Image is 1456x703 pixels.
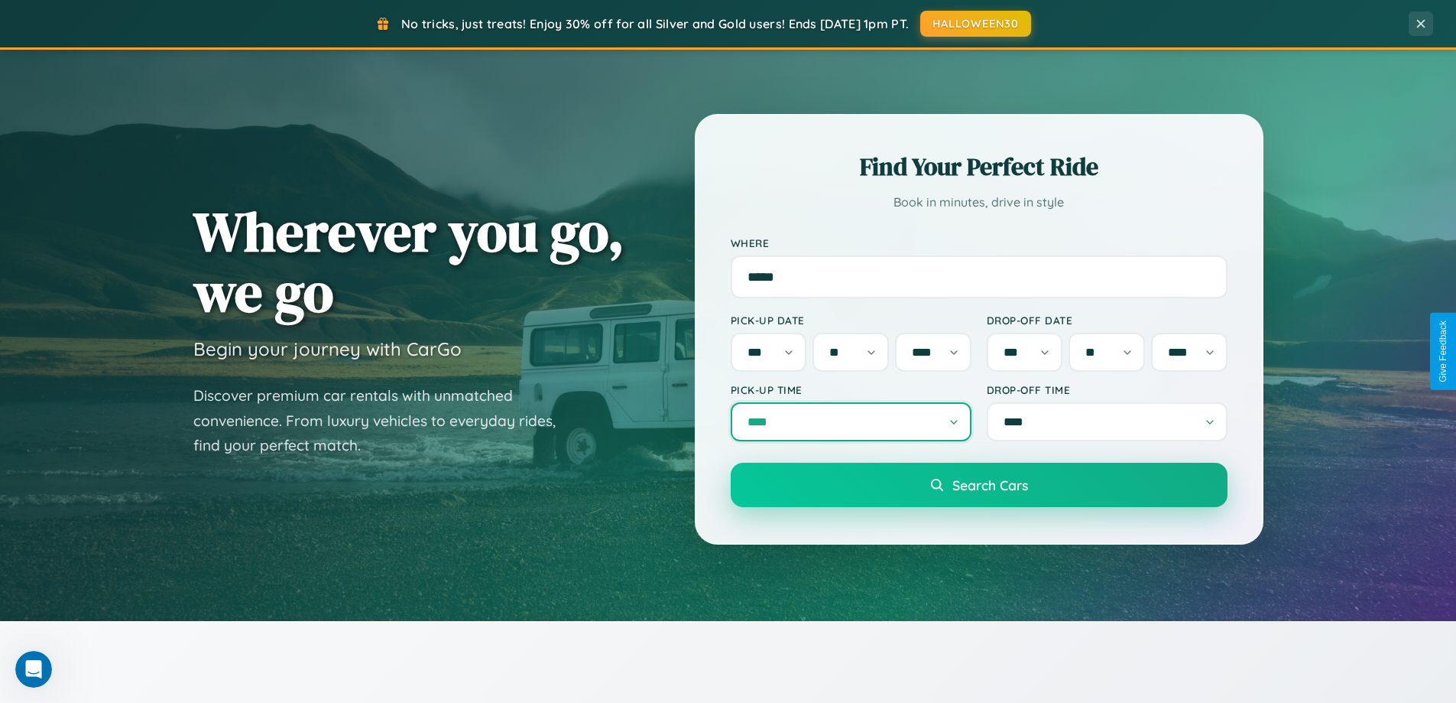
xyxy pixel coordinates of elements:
[731,191,1227,213] p: Book in minutes, drive in style
[193,337,462,360] h3: Begin your journey with CarGo
[987,314,1227,327] label: Drop-off Date
[731,314,971,327] label: Pick-up Date
[987,383,1227,396] label: Drop-off Time
[1438,321,1448,382] div: Give Feedback
[920,11,1031,37] button: HALLOWEEN30
[731,150,1227,184] h2: Find Your Perfect Ride
[731,383,971,396] label: Pick-up Time
[193,201,624,322] h1: Wherever you go, we go
[731,463,1227,507] button: Search Cars
[731,236,1227,249] label: Where
[401,16,909,31] span: No tricks, just treats! Enjoy 30% off for all Silver and Gold users! Ends [DATE] 1pm PT.
[952,477,1028,493] span: Search Cars
[193,383,576,458] p: Discover premium car rentals with unmatched convenience. From luxury vehicles to everyday rides, ...
[15,651,52,688] iframe: Intercom live chat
